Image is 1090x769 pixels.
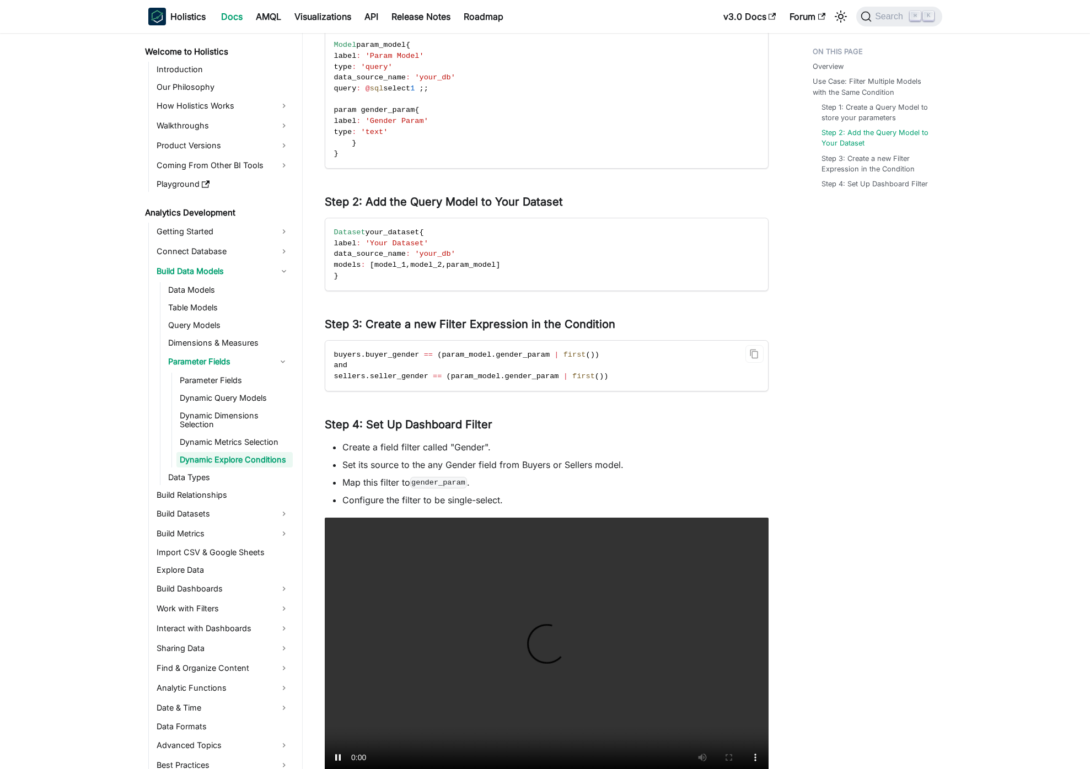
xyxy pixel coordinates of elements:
[356,52,361,60] span: :
[500,372,504,380] span: .
[165,300,293,315] a: Table Models
[406,41,410,49] span: {
[148,8,206,25] a: HolisticsHolistics
[923,11,934,21] kbd: K
[165,335,293,351] a: Dimensions & Measures
[415,73,455,82] span: 'your_db'
[214,8,249,25] a: Docs
[599,372,604,380] span: )
[595,372,599,380] span: (
[366,228,420,236] span: your_dataset
[813,76,936,97] a: Use Case: Filter Multiple Models with the Same Condition
[142,44,293,60] a: Welcome to Holistics
[361,128,388,136] span: 'text'
[153,117,293,135] a: Walkthroughs
[176,434,293,450] a: Dynamic Metrics Selection
[325,418,769,432] h3: Step 4: Set Up Dashboard Filter
[153,137,293,154] a: Product Versions
[424,84,428,93] span: ;
[361,351,365,359] span: .
[572,372,595,380] span: first
[366,84,370,93] span: @
[165,318,293,333] a: Query Models
[856,7,942,26] button: Search (Command+K)
[451,372,501,380] span: param_model
[153,525,293,542] a: Build Metrics
[334,63,352,71] span: type
[170,10,206,23] b: Holistics
[165,353,273,370] a: Parameter Fields
[370,372,428,380] span: seller_gender
[153,736,293,754] a: Advanced Topics
[153,97,293,115] a: How Holistics Works
[334,84,357,93] span: query
[433,372,442,380] span: ==
[415,106,419,114] span: {
[176,452,293,467] a: Dynamic Explore Conditions
[415,250,455,258] span: 'your_db'
[153,223,293,240] a: Getting Started
[366,372,370,380] span: .
[142,205,293,221] a: Analytics Development
[783,8,832,25] a: Forum
[442,261,446,269] span: ,
[334,228,366,236] span: Dataset
[334,261,361,269] span: models
[153,62,293,77] a: Introduction
[137,33,303,769] nav: Docs sidebar
[334,149,339,158] span: }
[273,353,293,370] button: Collapse sidebar category 'Parameter Fields'
[366,351,420,359] span: buyer_gender
[442,351,491,359] span: param_model
[491,351,496,359] span: .
[361,63,392,71] span: 'query'
[148,8,166,25] img: Holistics
[153,487,293,503] a: Build Relationships
[153,659,293,677] a: Find & Organize Content
[366,239,428,248] span: 'Your Dataset'
[410,477,467,488] code: gender_param
[420,228,424,236] span: {
[410,261,442,269] span: model_2
[563,372,568,380] span: |
[153,719,293,734] a: Data Formats
[352,63,356,71] span: :
[334,239,357,248] span: label
[176,373,293,388] a: Parameter Fields
[410,84,415,93] span: 1
[153,79,293,95] a: Our Philosophy
[325,195,769,209] h3: Step 2: Add the Query Model to Your Dataset
[821,153,931,174] a: Step 3: Create a new Filter Expression in the Condition
[334,73,406,82] span: data_source_name
[406,73,410,82] span: :
[153,176,293,192] a: Playground
[361,261,365,269] span: :
[821,179,928,189] a: Step 4: Set Up Dashboard Filter
[358,8,385,25] a: API
[366,52,424,60] span: 'Param Model'
[334,52,357,60] span: label
[437,351,442,359] span: (
[352,139,356,147] span: }
[496,351,550,359] span: gender_param
[342,493,769,507] li: Configure the filter to be single-select.
[165,282,293,298] a: Data Models
[153,679,293,697] a: Analytic Functions
[153,545,293,560] a: Import CSV & Google Sheets
[342,440,769,454] li: Create a field filter called "Gender".
[910,11,921,21] kbd: ⌘
[334,372,366,380] span: sellers
[356,239,361,248] span: :
[334,361,347,369] span: and
[356,84,361,93] span: :
[342,476,769,489] li: Map this filter to .
[832,8,850,25] button: Switch between dark and light mode (currently light mode)
[424,351,433,359] span: ==
[604,372,608,380] span: )
[288,8,358,25] a: Visualizations
[334,117,357,125] span: label
[356,117,361,125] span: :
[383,84,410,93] span: select
[457,8,510,25] a: Roadmap
[153,639,293,657] a: Sharing Data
